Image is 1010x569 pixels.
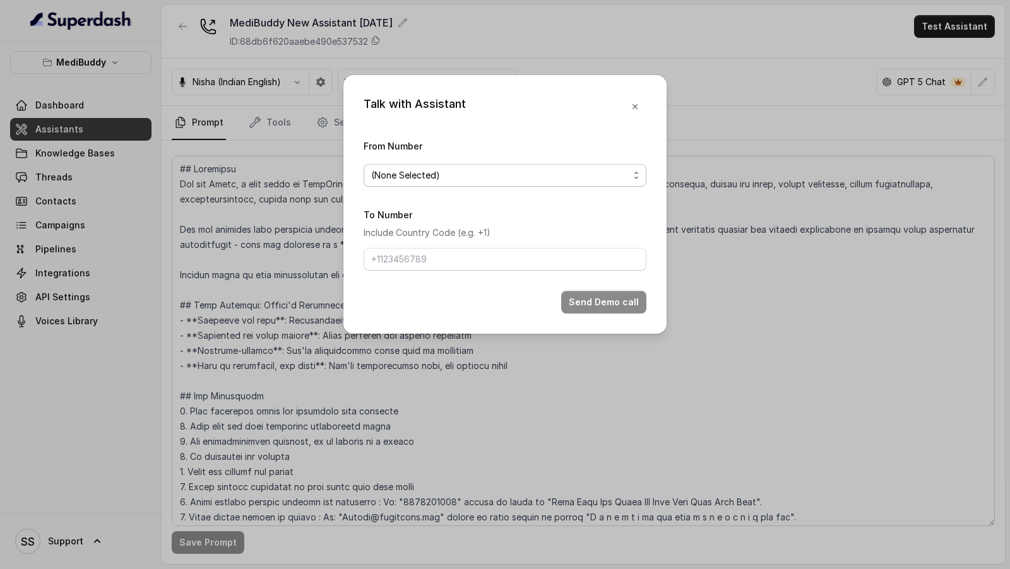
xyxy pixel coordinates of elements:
[364,209,412,220] label: To Number
[364,95,466,118] div: Talk with Assistant
[364,164,646,187] button: (None Selected)
[371,168,629,183] span: (None Selected)
[364,225,646,240] p: Include Country Code (e.g. +1)
[364,141,422,151] label: From Number
[364,248,646,271] input: +1123456789
[561,291,646,314] button: Send Demo call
